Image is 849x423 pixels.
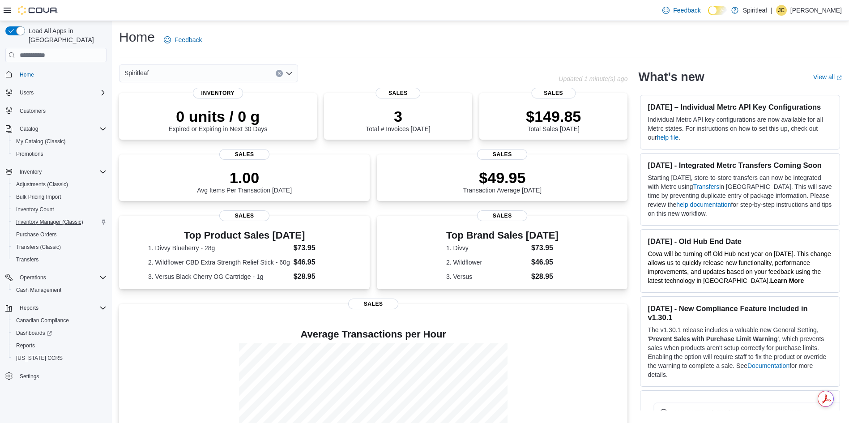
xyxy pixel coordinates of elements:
span: Purchase Orders [16,231,57,238]
a: Learn More [770,277,804,284]
span: Inventory [20,168,42,175]
span: Load All Apps in [GEOGRAPHIC_DATA] [25,26,107,44]
dt: 2. Wildflower [446,258,528,267]
p: 0 units / 0 g [168,107,267,125]
span: Cash Management [13,285,107,295]
button: Inventory [16,167,45,177]
span: Canadian Compliance [16,317,69,324]
span: Sales [219,149,269,160]
span: Catalog [16,124,107,134]
h3: [DATE] – Individual Metrc API Key Configurations [648,103,832,111]
a: Transfers [693,183,720,190]
span: Adjustments (Classic) [16,181,68,188]
a: Adjustments (Classic) [13,179,72,190]
span: Cova will be turning off Old Hub next year on [DATE]. This change allows us to quickly release ne... [648,250,831,284]
span: Transfers [13,254,107,265]
svg: External link [836,75,842,81]
p: $149.85 [526,107,581,125]
p: Individual Metrc API key configurations are now available for all Metrc states. For instructions ... [648,115,832,142]
a: Inventory Count [13,204,58,215]
a: [US_STATE] CCRS [13,353,66,363]
span: JC [778,5,785,16]
span: Adjustments (Classic) [13,179,107,190]
span: Inventory [193,88,243,98]
h3: Top Brand Sales [DATE] [446,230,559,241]
button: Reports [9,339,110,352]
p: | [771,5,772,16]
a: help file [657,134,678,141]
a: Home [16,69,38,80]
span: Inventory [16,167,107,177]
button: Adjustments (Classic) [9,178,110,191]
a: Dashboards [9,327,110,339]
dt: 3. Versus [446,272,528,281]
p: $49.95 [463,169,542,187]
a: Settings [16,371,43,382]
button: Users [16,87,37,98]
span: Home [16,68,107,80]
a: Bulk Pricing Import [13,192,65,202]
span: Home [20,71,34,78]
a: Feedback [160,31,205,49]
div: Total # Invoices [DATE] [366,107,430,132]
button: Inventory Count [9,203,110,216]
button: Purchase Orders [9,228,110,241]
div: Total Sales [DATE] [526,107,581,132]
a: Reports [13,340,38,351]
button: Promotions [9,148,110,160]
a: Transfers [13,254,42,265]
button: Settings [2,370,110,383]
strong: Prevent Sales with Purchase Limit Warning [649,335,777,342]
dd: $28.95 [531,271,559,282]
a: My Catalog (Classic) [13,136,69,147]
span: Sales [531,88,576,98]
button: Open list of options [286,70,293,77]
div: Jim C [776,5,787,16]
span: Settings [16,371,107,382]
span: Reports [16,342,35,349]
span: Inventory Manager (Classic) [13,217,107,227]
dd: $46.95 [531,257,559,268]
p: [PERSON_NAME] [790,5,842,16]
button: Cash Management [9,284,110,296]
span: Transfers [16,256,38,263]
h4: Average Transactions per Hour [126,329,620,340]
span: My Catalog (Classic) [16,138,66,145]
span: Transfers (Classic) [13,242,107,252]
button: Transfers (Classic) [9,241,110,253]
span: Reports [13,340,107,351]
span: Sales [348,299,398,309]
dt: 2. Wildflower CBD Extra Strength Relief Stick - 60g [148,258,290,267]
dt: 1. Divvy Blueberry - 28g [148,244,290,252]
a: Canadian Compliance [13,315,73,326]
span: Sales [477,210,527,221]
a: Promotions [13,149,47,159]
h1: Home [119,28,155,46]
dd: $73.95 [531,243,559,253]
a: Inventory Manager (Classic) [13,217,87,227]
button: Customers [2,104,110,117]
span: [US_STATE] CCRS [16,355,63,362]
span: Spiritleaf [124,68,149,78]
input: Dark Mode [708,6,727,15]
button: Clear input [276,70,283,77]
a: Customers [16,106,49,116]
a: Purchase Orders [13,229,60,240]
a: Dashboards [13,328,55,338]
a: Feedback [659,1,704,19]
dt: 3. Versus Black Cherry OG Cartridge - 1g [148,272,290,281]
span: Inventory Manager (Classic) [16,218,83,226]
button: Bulk Pricing Import [9,191,110,203]
button: My Catalog (Classic) [9,135,110,148]
dd: $73.95 [294,243,341,253]
a: Cash Management [13,285,65,295]
nav: Complex example [5,64,107,406]
img: Cova [18,6,58,15]
span: My Catalog (Classic) [13,136,107,147]
button: Users [2,86,110,99]
span: Feedback [673,6,700,15]
a: View allExternal link [813,73,842,81]
span: Users [16,87,107,98]
span: Washington CCRS [13,353,107,363]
